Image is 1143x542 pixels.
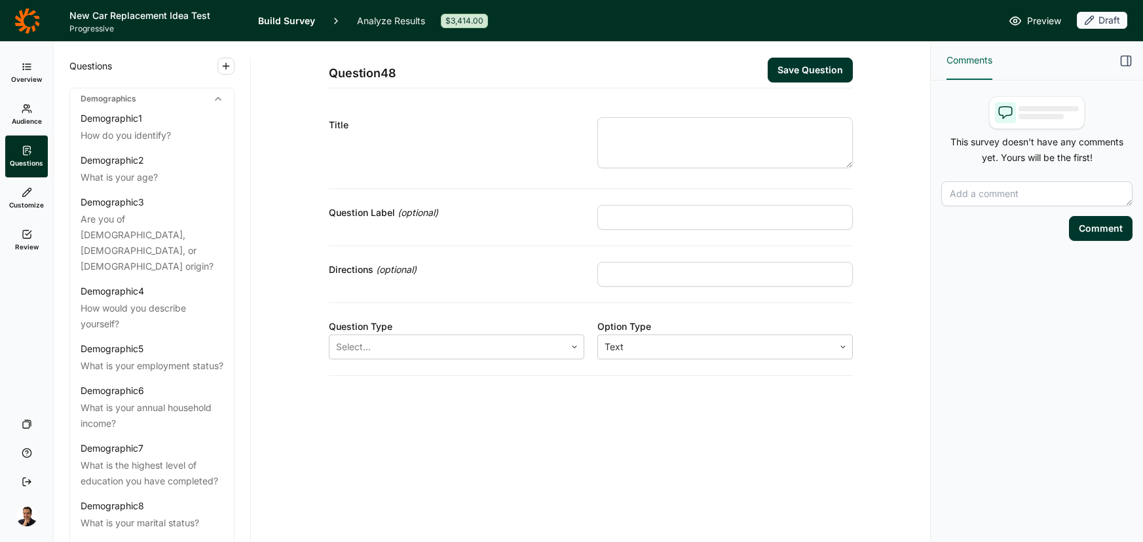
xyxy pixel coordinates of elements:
span: (optional) [398,205,438,221]
a: Questions [5,135,48,177]
a: Review [5,219,48,261]
button: Draft [1077,12,1127,30]
div: Demographic 7 [81,442,143,455]
div: What is your annual household income? [81,400,223,431]
span: Questions [10,158,43,168]
div: How do you identify? [81,128,223,143]
h1: New Car Replacement Idea Test [69,8,242,24]
span: Review [15,242,39,251]
div: How would you describe yourself? [81,300,223,332]
img: amg06m4ozjtcyqqhuw5b.png [16,505,37,526]
span: Overview [11,75,42,84]
div: What is your employment status? [81,358,223,374]
div: Demographic 3 [81,196,144,209]
span: (optional) [376,262,417,278]
div: Title [329,117,584,133]
div: Demographic 8 [81,499,144,513]
div: Question Label [329,205,584,221]
a: Overview [5,52,48,94]
div: What is your age? [81,170,223,185]
span: Comments [946,52,992,68]
a: Audience [5,94,48,135]
div: Question Type [329,319,584,334]
span: Progressive [69,24,242,34]
div: Demographics [70,88,234,109]
span: Customize [9,200,44,209]
div: Demographic 6 [81,384,144,397]
button: Save Question [768,58,853,82]
span: Questions [69,58,112,74]
a: Customize [5,177,48,219]
span: Question 48 [329,64,396,82]
span: Preview [1027,13,1061,29]
div: What is your marital status? [81,515,223,531]
button: Comment [1069,216,1133,241]
div: Demographic 1 [81,112,142,125]
button: Comments [946,42,992,80]
a: Preview [1009,13,1061,29]
div: Directions [329,262,584,278]
span: Audience [12,117,42,126]
div: Are you of [DEMOGRAPHIC_DATA], [DEMOGRAPHIC_DATA], or [DEMOGRAPHIC_DATA] origin? [81,211,223,274]
div: Demographic 2 [81,154,144,167]
div: Option Type [597,319,853,334]
div: $3,414.00 [441,14,488,28]
div: Demographic 5 [81,342,143,355]
div: Draft [1077,12,1127,29]
p: This survey doesn't have any comments yet. Yours will be the first! [941,134,1133,166]
div: What is the highest level of education you have completed? [81,458,223,489]
div: Demographic 4 [81,285,144,298]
